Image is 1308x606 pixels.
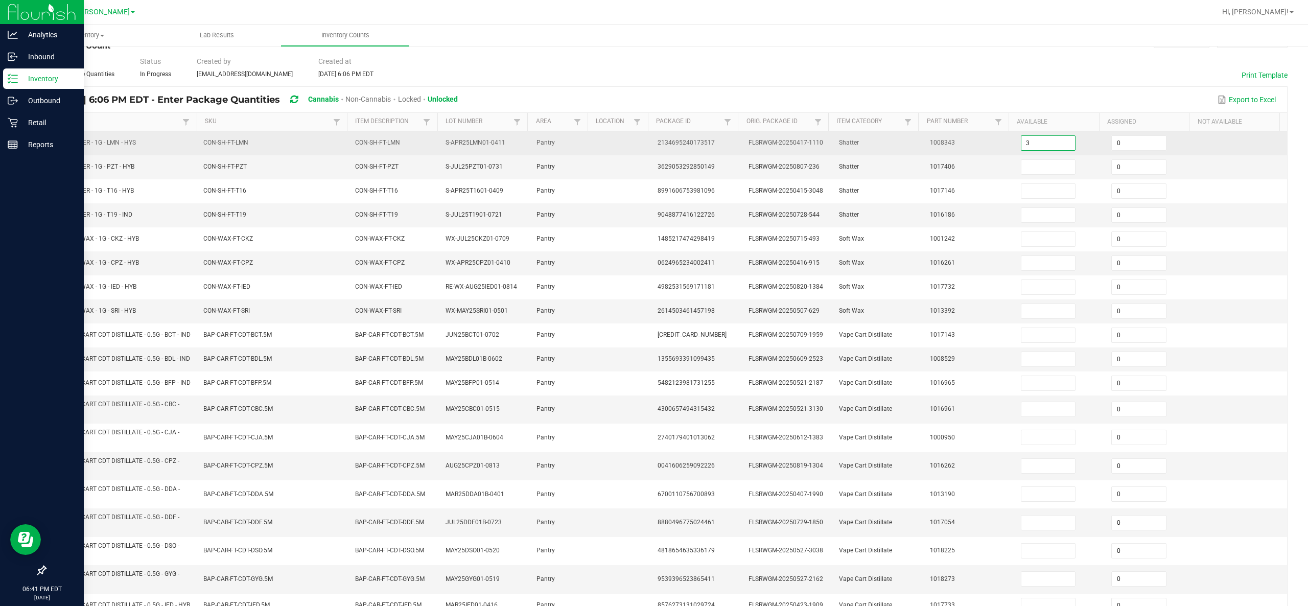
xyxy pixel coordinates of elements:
[55,118,180,126] a: ItemSortable
[203,575,273,582] span: BAP-CAR-FT-CDT-GYG.5M
[992,115,1005,128] a: Filter
[140,57,161,65] span: Status
[203,491,273,498] span: BAP-CAR-FT-CDT-DDA.5M
[203,405,273,412] span: BAP-CAR-FT-CDT-CBC.5M
[345,95,391,103] span: Non-Cannabis
[355,187,398,194] span: CON-SH-FT-T16
[205,118,331,126] a: SKUSortable
[355,547,424,554] span: BAP-CAR-FT-CDT-DSO.5M
[203,331,272,338] span: BAP-CAR-FT-CDT-BCT.5M
[355,139,400,146] span: CON-SH-FT-LMN
[658,235,715,242] span: 1485217474298419
[839,547,892,554] span: Vape Cart Distillate
[839,307,864,314] span: Soft Wax
[930,434,955,441] span: 1000950
[52,401,179,417] span: FT - VAPE CART CDT DISTILLATE - 0.5G - CBC - SAT
[749,547,823,554] span: FLSRWGM-20250527-3038
[749,211,820,218] span: FLSRWGM-20250728-544
[658,462,715,469] span: 0041606259092226
[446,307,508,314] span: WX-MAY25SRI01-0501
[180,115,192,128] a: Filter
[355,307,402,314] span: CON-WAX-FT-SRI
[355,259,405,266] span: CON-WAX-FT-CPZ
[658,434,715,441] span: 2740179401013062
[203,259,253,266] span: CON-WAX-FT-CPZ
[203,235,253,242] span: CON-WAX-FT-CKZ
[308,95,339,103] span: Cannabis
[446,259,510,266] span: WX-APR25CPZ01-0410
[749,307,820,314] span: FLSRWGM-20250507-629
[749,259,820,266] span: FLSRWGM-20250416-915
[930,139,955,146] span: 1008343
[721,115,734,128] a: Filter
[52,485,180,502] span: FT - VAPE CART CDT DISTILLATE - 0.5G - DDA - HYB
[52,457,179,474] span: FT - VAPE CART CDT DISTILLATE - 0.5G - CPZ - HYB
[421,115,433,128] a: Filter
[355,118,421,126] a: Item DescriptionSortable
[355,235,405,242] span: CON-WAX-FT-CKZ
[318,57,352,65] span: Created at
[203,139,248,146] span: CON-SH-FT-LMN
[930,379,955,386] span: 1016965
[52,259,139,266] span: FT - SOFT WAX - 1G - CPZ - HYB
[18,138,79,151] p: Reports
[839,211,859,218] span: Shatter
[927,118,992,126] a: Part NumberSortable
[746,118,812,126] a: Orig. Package IdSortable
[1242,70,1288,80] button: Print Template
[52,429,179,446] span: FT - VAPE CART CDT DISTILLATE - 0.5G - CJA - HYB
[536,163,555,170] span: Pantry
[10,524,41,555] iframe: Resource center
[658,331,727,338] span: [CREDIT_CARD_NUMBER]
[446,187,503,194] span: S-APR25T1601-0409
[536,118,571,126] a: AreaSortable
[18,29,79,41] p: Analytics
[52,542,179,559] span: FT - VAPE CART CDT DISTILLATE - 0.5G - DSO - HYB
[536,355,555,362] span: Pantry
[749,405,823,412] span: FLSRWGM-20250521-3130
[446,118,511,126] a: Lot NumberSortable
[658,211,715,218] span: 9048877416122726
[446,405,500,412] span: MAY25CBC01-0515
[839,331,892,338] span: Vape Cart Distillate
[839,519,892,526] span: Vape Cart Distillate
[902,115,914,128] a: Filter
[74,8,130,16] span: [PERSON_NAME]
[446,235,509,242] span: WX-JUL25CKZ01-0709
[446,462,500,469] span: AUG25CPZ01-0813
[52,331,191,338] span: FT - VAPE CART CDT DISTILLATE - 0.5G - BCT - IND
[658,355,715,362] span: 1355693391099435
[930,575,955,582] span: 1018273
[836,118,902,126] a: Item CategorySortable
[749,163,820,170] span: FLSRWGM-20250807-236
[536,575,555,582] span: Pantry
[658,283,715,290] span: 4982531569171181
[355,434,425,441] span: BAP-CAR-FT-CDT-CJA.5M
[52,139,136,146] span: FT - SHATTER - 1G - LMN - HYS
[355,331,424,338] span: BAP-CAR-FT-CDT-BCT.5M
[749,434,823,441] span: FLSRWGM-20250612-1383
[930,331,955,338] span: 1017143
[536,462,555,469] span: Pantry
[203,379,271,386] span: BAP-CAR-FT-CDT-BFP.5M
[203,462,273,469] span: BAP-CAR-FT-CDT-CPZ.5M
[839,434,892,441] span: Vape Cart Distillate
[18,73,79,85] p: Inventory
[153,25,281,46] a: Lab Results
[355,379,423,386] span: BAP-CAR-FT-CDT-BFP.5M
[203,519,272,526] span: BAP-CAR-FT-CDT-DDF.5M
[355,405,425,412] span: BAP-CAR-FT-CDT-CBC.5M
[658,259,715,266] span: 0624965234002411
[749,462,823,469] span: FLSRWGM-20250819-1304
[658,547,715,554] span: 4818654635336179
[446,434,503,441] span: MAY25CJA01B-0604
[930,283,955,290] span: 1017732
[536,491,555,498] span: Pantry
[8,30,18,40] inline-svg: Analytics
[203,283,250,290] span: CON-WAX-FT-IED
[658,307,715,314] span: 2614503461457198
[446,331,499,338] span: JUN25BCT01-0702
[52,187,134,194] span: FT - SHATTER - 1G - T16 - HYB
[52,235,139,242] span: FT - SOFT WAX - 1G - CKZ - HYB
[203,434,273,441] span: BAP-CAR-FT-CDT-CJA.5M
